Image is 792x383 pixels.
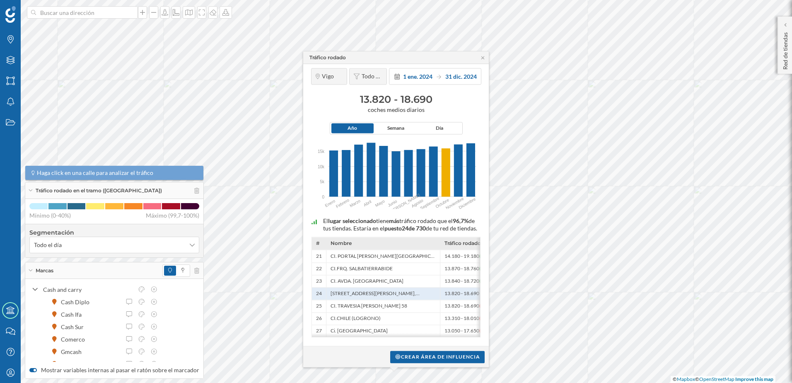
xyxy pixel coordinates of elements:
[29,366,199,374] label: Mostrar variables internas al pasar el ratón sobre el marcador
[316,240,320,247] span: #
[328,218,376,225] span: lugar seleccionado
[309,54,346,61] div: Tráfico rodado
[323,218,328,225] span: El
[348,125,357,132] span: Año
[146,211,199,220] span: Máximo (99,7-100%)
[445,73,477,80] span: 31 dic. 2024
[320,179,324,185] span: 5k
[444,315,491,322] span: 13.310 - 18.010
[36,187,162,194] span: Tráfico rodado en el tramo ([GEOGRAPHIC_DATA])
[34,241,62,249] span: Todo el día
[316,303,322,310] span: 25
[735,376,773,382] a: Improve this map
[331,266,393,272] span: CI.FRQ. SALBATIERRABIDE
[387,199,398,208] text: Junio
[316,253,322,259] span: 21
[426,225,477,232] span: de tu red de tiendas.
[43,285,133,294] div: Cash and carry
[331,303,407,310] span: CI. TRAVESIA [PERSON_NAME] 58
[61,322,88,331] div: Cash Sur
[61,360,97,368] div: Gros Mercat
[781,29,790,70] p: Red de tiendas
[322,194,324,200] span: 0
[402,225,408,232] span: 24
[36,267,53,274] span: Marcas
[307,106,485,114] span: coches medios diarios
[311,219,317,224] img: intelligent_assistant_bucket_2.svg
[316,291,322,297] span: 24
[699,376,734,382] a: OpenStreetMap
[316,278,322,285] span: 23
[318,148,324,155] span: 15k
[363,199,372,208] text: Abril
[17,6,46,13] span: Soporte
[61,335,89,344] div: Comerco
[316,315,322,322] span: 26
[316,266,322,272] span: 22
[444,253,493,259] span: 14.180 - 19.180
[307,93,485,106] h3: 13.820 - 18.690
[389,218,399,225] span: más
[331,328,388,335] span: Ci. [GEOGRAPHIC_DATA]
[389,193,421,214] text: [PERSON_NAME]
[331,240,352,247] span: Nombre
[61,347,86,356] div: Gmcash
[335,198,350,209] text: Febrero
[435,198,450,209] text: Octubre
[29,211,71,220] span: Mínimo (0-40%)
[399,218,453,225] span: tráfico rodado que el
[453,218,468,225] span: 96,7%
[436,125,443,132] span: Día
[420,196,440,211] text: Septiembre
[323,218,475,232] span: de tus tiendas. Estaría en el
[322,73,343,80] span: Vigo
[444,240,494,247] span: Tráfico rodado en el tramo
[444,266,493,272] span: 13.870 - 18.760
[316,328,322,335] span: 27
[362,73,382,80] span: Todo el día
[376,218,389,225] span: tiene
[331,291,420,297] span: [STREET_ADDRESS][PERSON_NAME],…
[349,199,361,208] text: Marzo
[671,376,775,383] div: © ©
[445,196,465,210] text: Noviembre
[61,310,86,319] div: Cash Ifa
[29,228,199,237] h4: Segmentación
[5,6,16,23] img: Geoblink Logo
[331,315,381,322] span: CI.CHILE (LOGRONO)
[384,225,402,232] span: puesto
[37,169,153,177] span: Haga click en una calle para analizar el tráfico
[416,225,426,232] span: 730
[331,253,436,259] span: CI. PORTAL [PERSON_NAME][GEOGRAPHIC_DATA]
[444,291,481,297] span: 13.820 - 18.690
[444,328,491,335] span: 13.050 - 17.650
[324,199,336,208] text: Enero
[410,198,424,208] text: Agosto
[331,278,403,285] span: CI. AVDA. [GEOGRAPHIC_DATA]
[677,376,695,382] a: Mapbox
[374,199,386,208] text: Mayo
[387,125,404,132] span: Semana
[408,225,415,232] span: de
[444,303,490,310] span: 13.820 - 18.690
[444,278,493,285] span: 13.840 - 18.720
[318,163,324,170] span: 10k
[61,298,94,306] div: Cash Diplo
[403,73,432,80] span: 1 ene. 2024
[458,196,477,210] text: Diciembre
